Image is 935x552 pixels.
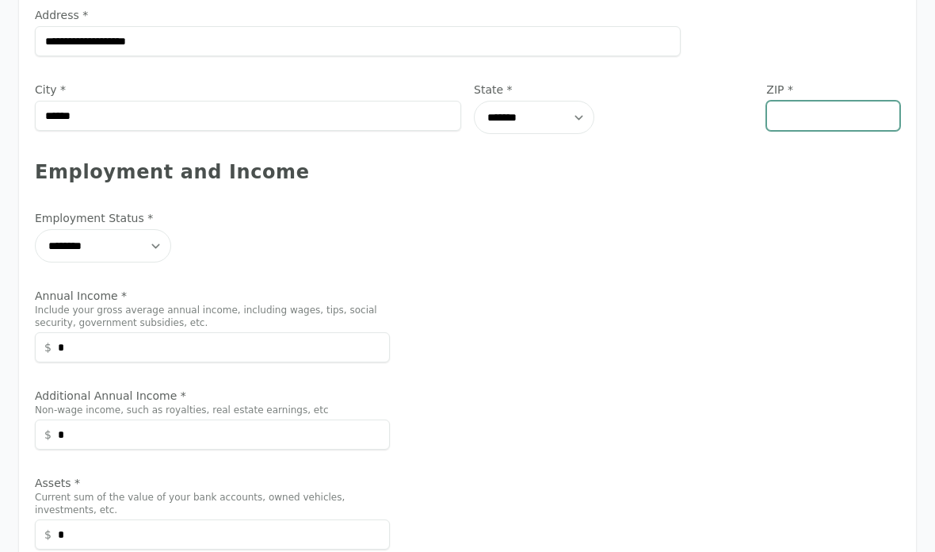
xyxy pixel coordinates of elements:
label: Additional Annual Income * [35,388,390,404]
label: City * [35,82,461,98]
label: Address * [35,7,681,23]
label: Annual Income * [35,288,390,304]
label: Employment Status * [35,210,390,226]
label: State * [474,82,754,98]
div: Employment and Income [35,159,900,185]
label: ZIP * [766,82,900,98]
p: Include your gross average annual income, including wages, tips, social security, government subs... [35,304,390,329]
label: Assets * [35,475,390,491]
p: Current sum of the value of your bank accounts, owned vehicles, investments, etc. [35,491,390,516]
p: Non-wage income, such as royalties, real estate earnings, etc [35,404,390,416]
